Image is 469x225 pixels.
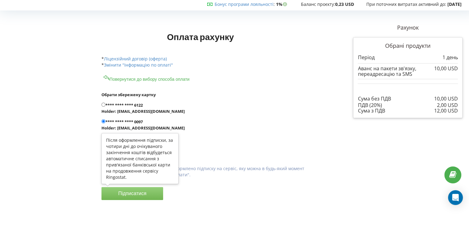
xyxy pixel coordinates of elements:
div: 2,00 USD [437,102,458,108]
span: : [215,1,275,7]
span: Баланс проєкту: [301,1,335,7]
p: 1 день [442,54,458,61]
p: Період [358,54,374,61]
div: Open Intercom Messenger [448,190,463,205]
p: При оплаті буде автоматично оформлено підписку на сервіс, яку можна в будь-який момент відключити... [107,166,329,178]
p: Рахунок [353,24,463,32]
div: Сума з ПДВ [358,108,458,113]
span: При поточних витратах активний до: [366,1,446,7]
div: 12,00 USD [434,108,458,113]
a: Змінити "Інформацію по оплаті" [104,62,173,68]
strong: 0,23 USD [335,1,354,7]
p: Обрані продукти [358,42,458,50]
p: Сума без ПДВ [358,95,391,102]
label: Обрати збережену картку [101,92,329,98]
label: або [101,135,329,141]
h1: Оплата рахунку [101,31,299,42]
p: 10,00 USD [434,95,458,102]
a: Бонус програми лояльності [215,1,274,7]
div: ПДВ (20%) [358,102,458,108]
label: Оплатити новою карткою [101,146,329,152]
strong: 1% [276,1,289,7]
a: Ліцензійний договір (оферта) [104,56,167,62]
div: Після оформлення підписки, за чотири дні до очікуваного закінчення коштів відбудеться автоматичне... [106,137,174,180]
div: Аванс на пакети зв'язку, переадресацію та SMS [358,66,458,77]
div: 10,00 USD [434,66,458,71]
strong: [DATE] [447,1,462,7]
button: Підписатися [101,187,163,200]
